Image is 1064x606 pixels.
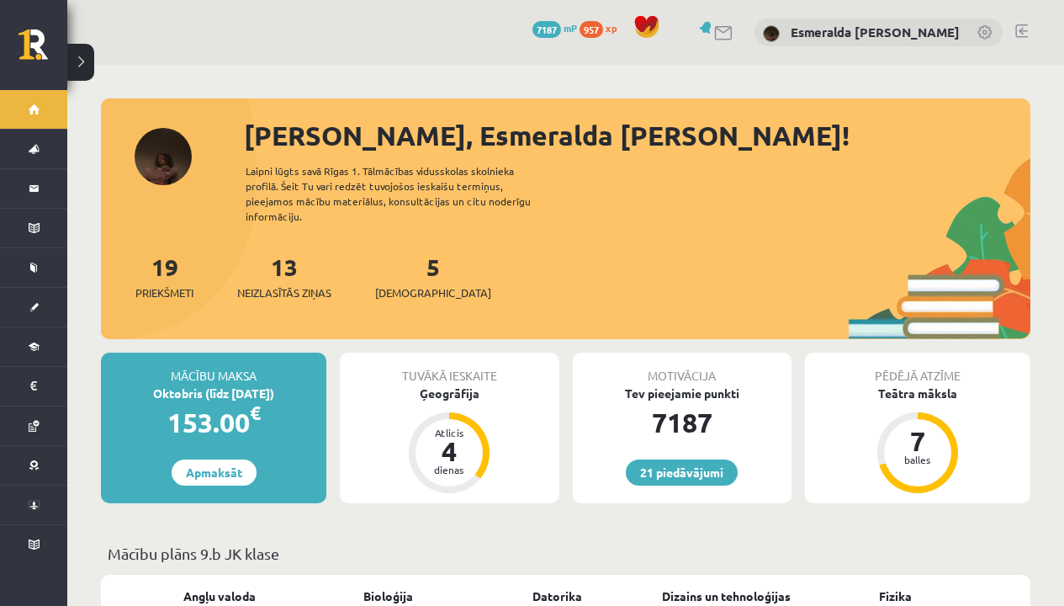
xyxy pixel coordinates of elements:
[805,385,1030,402] div: Teātra māksla
[424,465,474,475] div: dienas
[805,353,1030,385] div: Pēdējā atzīme
[580,21,625,35] a: 957 xp
[791,24,960,40] a: Esmeralda [PERSON_NAME]
[763,25,780,42] img: Esmeralda Elisa Zālīte
[892,454,943,465] div: balles
[237,284,331,301] span: Neizlasītās ziņas
[363,587,413,605] a: Bioloģija
[237,252,331,301] a: 13Neizlasītās ziņas
[108,542,1024,565] p: Mācību plāns 9.b JK klase
[573,402,791,443] div: 7187
[101,385,326,402] div: Oktobris (līdz [DATE])
[564,21,577,35] span: mP
[375,252,491,301] a: 5[DEMOGRAPHIC_DATA]
[172,460,257,486] a: Apmaksāt
[135,284,193,301] span: Priekšmeti
[424,438,474,465] div: 4
[626,460,738,486] a: 21 piedāvājumi
[340,385,558,402] div: Ģeogrāfija
[183,587,256,605] a: Angļu valoda
[101,402,326,443] div: 153.00
[879,587,912,605] a: Fizika
[340,385,558,496] a: Ģeogrāfija Atlicis 4 dienas
[805,385,1030,496] a: Teātra māksla 7 balles
[340,353,558,385] div: Tuvākā ieskaite
[424,428,474,438] div: Atlicis
[532,587,582,605] a: Datorika
[532,21,577,35] a: 7187 mP
[135,252,193,301] a: 19Priekšmeti
[101,353,326,385] div: Mācību maksa
[606,21,617,35] span: xp
[892,428,943,454] div: 7
[573,353,791,385] div: Motivācija
[246,163,560,224] div: Laipni lūgts savā Rīgas 1. Tālmācības vidusskolas skolnieka profilā. Šeit Tu vari redzēt tuvojošo...
[375,284,491,301] span: [DEMOGRAPHIC_DATA]
[244,115,1030,156] div: [PERSON_NAME], Esmeralda [PERSON_NAME]!
[250,401,261,425] span: €
[580,21,603,38] span: 957
[19,29,67,72] a: Rīgas 1. Tālmācības vidusskola
[532,21,561,38] span: 7187
[662,587,791,605] a: Dizains un tehnoloģijas
[573,385,791,402] div: Tev pieejamie punkti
